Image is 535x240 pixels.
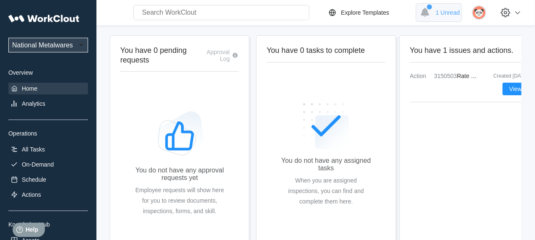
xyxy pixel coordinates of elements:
mark: 3150503 [434,73,457,79]
div: Created [DATE] [487,73,529,79]
img: panda.png [472,5,486,20]
span: Rate Review [457,73,490,79]
div: You do not have any approval requests yet [134,167,226,182]
div: Operations [8,130,88,137]
button: View [503,83,529,95]
div: Explore Templates [341,9,389,16]
div: Overview [8,69,88,76]
a: Home [8,83,88,94]
div: Home [22,85,37,92]
div: Schedule [22,176,46,183]
a: On-Demand [8,159,88,170]
a: Explore Templates [327,8,416,18]
a: Schedule [8,174,88,185]
div: All Tasks [22,146,45,153]
div: On-Demand [22,161,54,168]
div: Approval Log [201,49,230,62]
span: 1 Unread [436,9,460,16]
span: Action [410,73,431,79]
span: View [509,86,522,92]
div: You do not have any assigned tasks [280,157,372,172]
input: Search WorkClout [133,5,309,20]
div: Actions [22,191,41,198]
a: All Tasks [8,143,88,155]
a: Actions [8,189,88,201]
div: When you are assigned inspections, you can find and complete them here. [280,175,372,207]
h2: You have 1 issues and actions. [410,46,529,55]
div: Analytics [22,100,45,107]
h2: You have 0 tasks to complete [267,46,385,55]
h2: You have 0 pending requests [120,46,201,65]
div: Knowledge Hub [8,221,88,228]
div: Employee requests will show here for you to review documents, inspections, forms, and skill. [134,185,226,217]
a: Analytics [8,98,88,110]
